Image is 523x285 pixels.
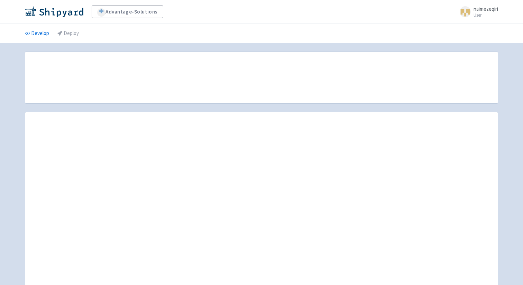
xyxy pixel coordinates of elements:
[456,6,498,17] a: naimezeqiri User
[474,13,498,17] small: User
[25,6,83,17] img: Shipyard logo
[92,6,163,18] a: Advantage-Solutions
[25,24,49,43] a: Develop
[474,6,498,12] span: naimezeqiri
[57,24,79,43] a: Deploy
